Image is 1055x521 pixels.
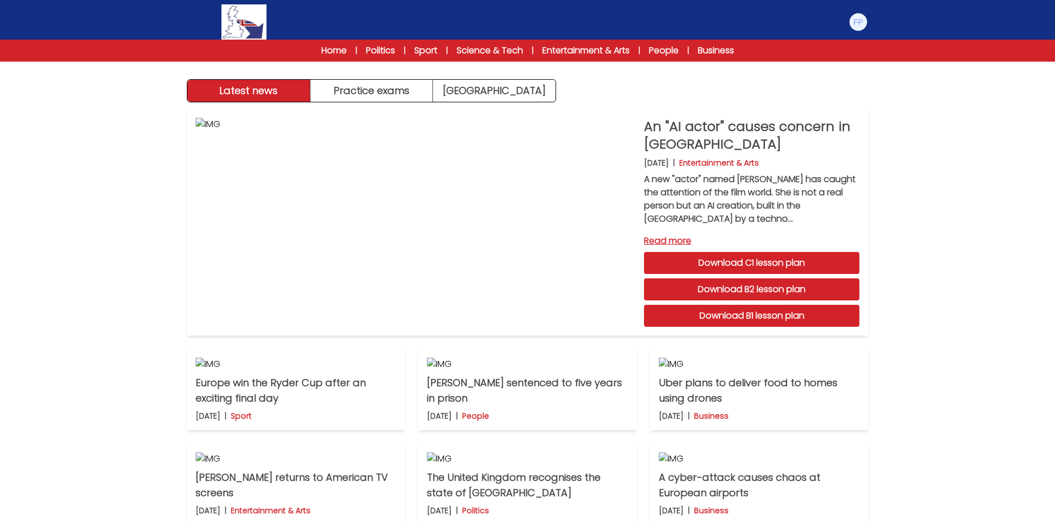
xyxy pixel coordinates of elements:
p: [PERSON_NAME] returns to American TV screens [196,470,396,501]
a: IMG [PERSON_NAME] sentenced to five years in prison [DATE] | People [418,349,636,430]
p: [DATE] [427,410,452,421]
b: | [456,410,458,421]
button: Latest news [187,80,310,102]
b: | [688,410,690,421]
p: [DATE] [196,505,220,516]
img: IMG [427,358,628,371]
p: A cyber-attack causes chaos at European airports [659,470,859,501]
img: IMG [659,452,859,465]
p: Business [694,505,729,516]
a: Download B2 lesson plan [644,278,859,300]
b: | [456,505,458,516]
p: Uber plans to deliver food to homes using drones [659,375,859,406]
p: Sport [231,410,252,421]
img: IMG [196,452,396,465]
a: [GEOGRAPHIC_DATA] [433,80,556,102]
img: IMG [196,358,396,371]
span: | [687,45,689,56]
p: [PERSON_NAME] sentenced to five years in prison [427,375,628,406]
p: [DATE] [196,410,220,421]
img: Logo [221,4,266,40]
a: People [649,44,679,57]
p: Entertainment & Arts [231,505,310,516]
a: Logo [187,4,301,40]
img: Frank Puca [849,13,867,31]
a: IMG Uber plans to deliver food to homes using drones [DATE] | Business [650,349,868,430]
a: Read more [644,234,859,248]
p: An "AI actor" causes concern in [GEOGRAPHIC_DATA] [644,118,859,153]
p: The United Kingdom recognises the state of [GEOGRAPHIC_DATA] [427,470,628,501]
a: Business [698,44,734,57]
b: | [225,505,226,516]
p: Europe win the Ryder Cup after an exciting final day [196,375,396,406]
p: Entertainment & Arts [679,157,759,168]
img: IMG [427,452,628,465]
a: Download C1 lesson plan [644,252,859,274]
p: Business [694,410,729,421]
span: | [356,45,357,56]
b: | [673,157,675,168]
a: Download B1 lesson plan [644,305,859,327]
p: People [462,410,489,421]
a: Home [321,44,347,57]
b: | [688,505,690,516]
img: IMG [659,358,859,371]
span: | [532,45,534,56]
a: Science & Tech [457,44,523,57]
span: | [638,45,640,56]
p: Politics [462,505,489,516]
a: IMG Europe win the Ryder Cup after an exciting final day [DATE] | Sport [187,349,405,430]
a: Sport [414,44,437,57]
p: A new "actor" named [PERSON_NAME] has caught the attention of the film world. She is not a real p... [644,173,859,226]
a: Politics [366,44,395,57]
b: | [225,410,226,421]
a: Entertainment & Arts [542,44,630,57]
span: | [446,45,448,56]
p: [DATE] [659,410,684,421]
span: | [404,45,406,56]
img: IMG [196,118,635,327]
p: [DATE] [644,157,669,168]
button: Practice exams [310,80,434,102]
p: [DATE] [427,505,452,516]
p: [DATE] [659,505,684,516]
